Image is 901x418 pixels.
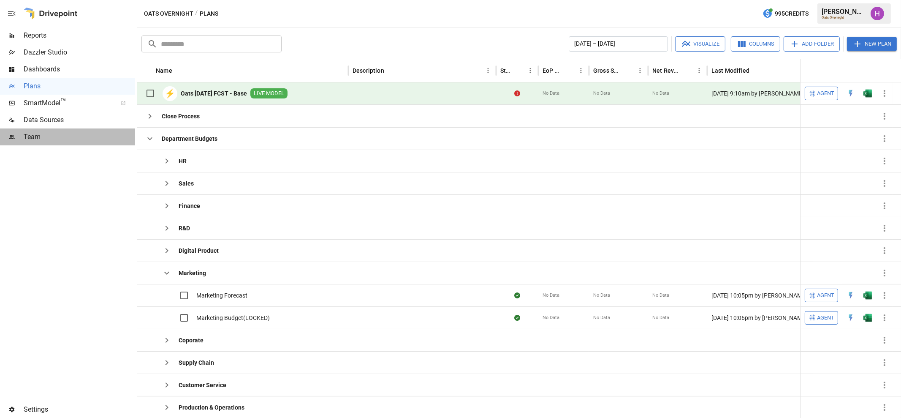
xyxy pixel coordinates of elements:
button: Sort [385,65,397,76]
b: Digital Product [179,246,219,255]
span: Plans [24,81,135,91]
button: Gross Sales column menu [634,65,646,76]
span: No Data [593,314,610,321]
b: R&D [179,224,190,232]
button: EoP Cash column menu [575,65,587,76]
div: Oats Overnight [822,16,866,19]
div: Net Revenue [652,67,681,74]
div: Last Modified [711,67,749,74]
span: Agent [817,291,834,301]
button: Status column menu [524,65,536,76]
div: Status [500,67,512,74]
div: EoP Cash [543,67,562,74]
span: No Data [652,314,669,321]
div: Gross Sales [593,67,621,74]
button: Agent [805,311,838,325]
div: Open in Excel [863,314,872,322]
button: Agent [805,289,838,302]
span: No Data [543,314,559,321]
img: Harry Antonio [871,7,884,20]
div: / [195,8,198,19]
span: No Data [543,90,559,97]
b: Oats [DATE] FCST - Base [181,89,247,98]
b: Marketing [179,269,206,277]
span: Agent [817,313,834,323]
button: Sort [881,65,893,76]
div: Description [353,67,384,74]
span: No Data [543,292,559,299]
button: Oats Overnight [144,8,193,19]
div: Open in Quick Edit [847,291,855,300]
b: HR [179,157,187,165]
div: [PERSON_NAME] [822,8,866,16]
img: quick-edit-flash.b8aec18c.svg [847,314,855,322]
b: Department Budgets [162,134,217,143]
span: No Data [652,90,669,97]
button: Last Modified column menu [799,65,811,76]
button: Harry Antonio [866,2,889,25]
button: Add Folder [784,36,840,52]
button: Visualize [675,36,725,52]
span: No Data [652,292,669,299]
b: Close Process [162,112,200,120]
div: Name [156,67,172,74]
span: SmartModel [24,98,111,108]
span: Settings [24,404,135,415]
div: [DATE] 9:10am by [PERSON_NAME].[PERSON_NAME] undefined [707,82,813,105]
button: Sort [681,65,693,76]
div: Open in Quick Edit [847,314,855,322]
b: Customer Service [179,381,226,389]
div: Open in Excel [863,89,872,98]
button: Sort [750,65,762,76]
span: Reports [24,30,135,41]
div: Sync complete [514,291,520,300]
b: Supply Chain [179,358,214,367]
div: Open in Excel [863,291,872,300]
button: Sort [173,65,185,76]
div: Sync complete [514,314,520,322]
img: g5qfjXmAAAAABJRU5ErkJggg== [863,314,872,322]
button: Columns [731,36,780,52]
span: ™ [60,97,66,107]
span: Data Sources [24,115,135,125]
b: Production & Operations [179,403,244,412]
div: Error during sync. [514,89,520,98]
button: 995Credits [759,6,812,22]
button: Sort [513,65,524,76]
span: Dashboards [24,64,135,74]
button: Sort [622,65,634,76]
img: quick-edit-flash.b8aec18c.svg [847,291,855,300]
button: New Plan [847,37,897,51]
div: ⚡ [163,86,177,101]
button: [DATE] – [DATE] [569,36,668,52]
button: Sort [563,65,575,76]
span: No Data [593,292,610,299]
button: Net Revenue column menu [693,65,705,76]
span: No Data [593,90,610,97]
b: Sales [179,179,194,188]
span: Marketing Forecast [196,291,247,300]
div: [DATE] 10:05pm by [PERSON_NAME][EMAIL_ADDRESS][PERSON_NAME][DOMAIN_NAME] undefined [707,284,813,306]
div: Open in Quick Edit [847,89,855,98]
b: Finance [179,202,200,210]
span: Team [24,132,135,142]
img: quick-edit-flash.b8aec18c.svg [847,89,855,98]
div: [DATE] 10:06pm by [PERSON_NAME] [707,306,813,329]
span: Agent [817,89,834,98]
span: Dazzler Studio [24,47,135,57]
span: Marketing Budget(LOCKED) [196,314,270,322]
img: g5qfjXmAAAAABJRU5ErkJggg== [863,291,872,300]
img: g5qfjXmAAAAABJRU5ErkJggg== [863,89,872,98]
button: Description column menu [482,65,494,76]
button: Agent [805,87,838,100]
span: LIVE MODEL [250,90,288,98]
b: Coporate [179,336,204,344]
span: 995 Credits [775,8,809,19]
